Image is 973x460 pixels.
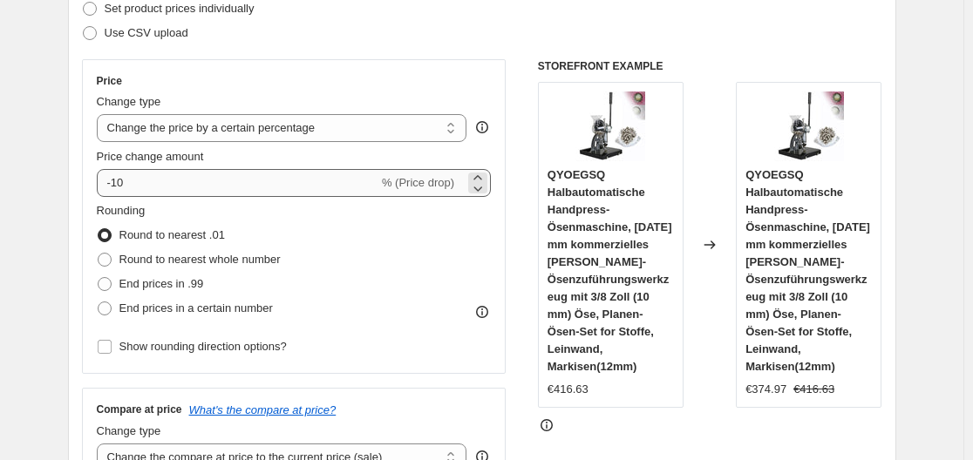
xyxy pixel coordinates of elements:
button: What's the compare at price? [189,403,337,416]
span: Rounding [97,204,146,217]
div: €374.97 [745,381,786,398]
img: 71vGypkPeyL_80x.jpg [774,91,844,161]
span: Show rounding direction options? [119,340,287,353]
span: Set product prices individually [105,2,255,15]
span: Change type [97,424,161,437]
span: Price change amount [97,150,204,163]
img: 71vGypkPeyL_80x.jpg [575,91,645,161]
span: QYOEGSQ Halbautomatische Handpress-Ösenmaschine, [DATE] mm kommerzielles [PERSON_NAME]-Ösenzuführ... [745,168,870,373]
span: End prices in .99 [119,277,204,290]
span: % (Price drop) [382,176,454,189]
span: Change type [97,95,161,108]
span: Use CSV upload [105,26,188,39]
strike: €416.63 [793,381,834,398]
span: Round to nearest whole number [119,253,281,266]
h3: Price [97,74,122,88]
span: End prices in a certain number [119,301,273,315]
h3: Compare at price [97,402,182,416]
h6: STOREFRONT EXAMPLE [538,59,882,73]
span: QYOEGSQ Halbautomatische Handpress-Ösenmaschine, [DATE] mm kommerzielles [PERSON_NAME]-Ösenzuführ... [548,168,672,373]
input: -15 [97,169,378,197]
div: help [473,118,491,136]
div: €416.63 [548,381,589,398]
span: Round to nearest .01 [119,228,225,241]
